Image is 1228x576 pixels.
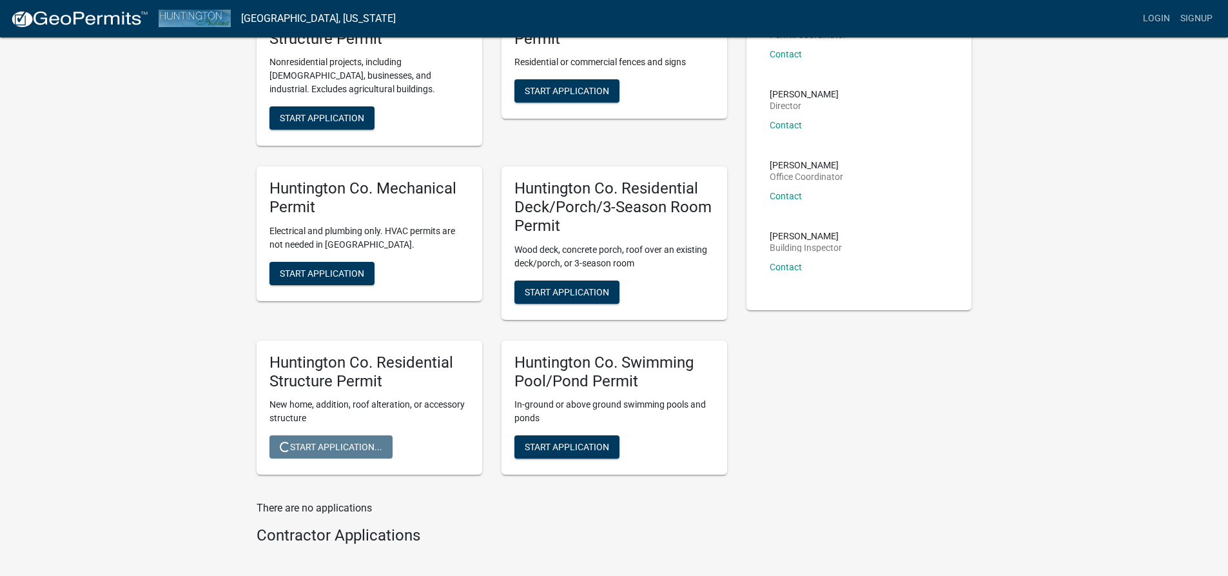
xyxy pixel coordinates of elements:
button: Start Application [514,435,619,459]
p: Building Inspector [770,243,842,252]
h5: Huntington Co. Swimming Pool/Pond Permit [514,353,714,391]
span: Start Application [280,113,364,123]
p: Wood deck, concrete porch, roof over an existing deck/porch, or 3-season room [514,243,714,270]
p: Residential or commercial fences and signs [514,55,714,69]
a: Contact [770,191,802,201]
h5: Huntington Co. Mechanical Permit [269,179,469,217]
p: Electrical and plumbing only. HVAC permits are not needed in [GEOGRAPHIC_DATA]. [269,224,469,252]
h5: Huntington Co. Residential Deck/Porch/3-Season Room Permit [514,179,714,235]
img: Huntington County, Indiana [159,10,231,27]
span: Start Application [525,86,609,96]
p: There are no applications [257,501,727,516]
a: Login [1138,6,1175,31]
p: Director [770,101,839,110]
span: Start Application [525,442,609,452]
p: New home, addition, roof alteration, or accessory structure [269,398,469,425]
wm-workflow-list-section: Contractor Applications [257,526,727,550]
a: Contact [770,120,802,130]
a: Contact [770,49,802,59]
p: Nonresidential projects, including [DEMOGRAPHIC_DATA], businesses, and industrial. Excludes agric... [269,55,469,96]
h4: Contractor Applications [257,526,727,545]
span: Start Application [525,286,609,297]
button: Start Application [514,79,619,103]
span: Start Application [280,268,364,278]
p: [PERSON_NAME] [770,161,843,170]
button: Start Application [269,106,375,130]
button: Start Application [269,262,375,285]
span: Start Application... [280,442,382,452]
button: Start Application [514,281,619,304]
h5: Huntington Co. Residential Structure Permit [269,353,469,391]
p: [PERSON_NAME] [770,232,842,241]
a: Signup [1175,6,1218,31]
p: [PERSON_NAME] [770,90,839,99]
button: Start Application... [269,435,393,459]
p: Office Coordinator [770,172,843,181]
a: Contact [770,262,802,272]
p: In-ground or above ground swimming pools and ponds [514,398,714,425]
a: [GEOGRAPHIC_DATA], [US_STATE] [241,8,396,30]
